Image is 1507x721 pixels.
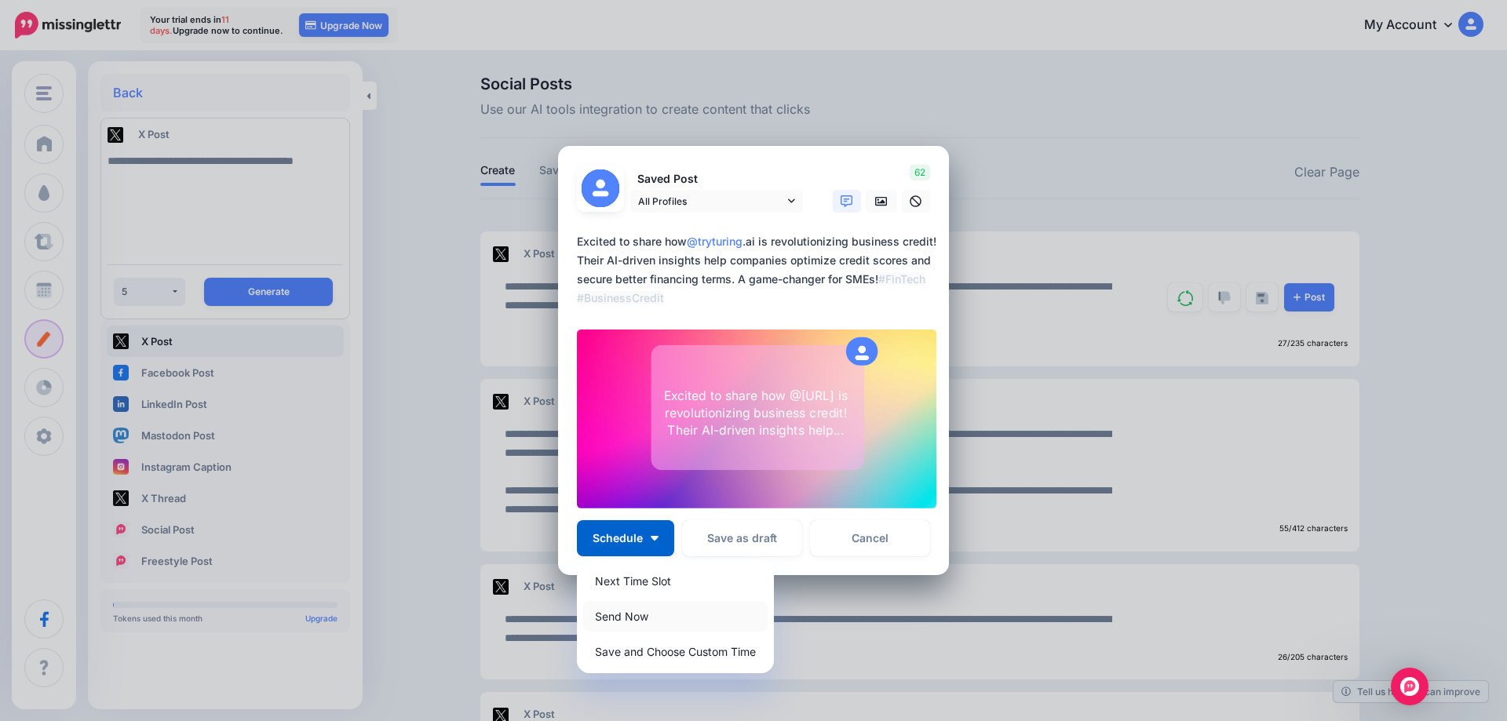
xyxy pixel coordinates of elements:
[630,190,803,213] a: All Profiles
[583,566,768,596] a: Next Time Slot
[630,170,803,188] p: Saved Post
[652,387,860,439] div: Excited to share how @[URL] is revolutionizing business credit! Their AI-driven insights help...
[577,291,664,304] mark: #BusinessCredit
[577,559,774,673] div: Schedule
[682,520,802,556] button: Save as draft
[638,193,784,209] span: All Profiles
[593,533,643,544] span: Schedule
[577,520,674,556] button: Schedule
[577,232,938,308] div: Excited to share how .ai is revolutionizing business credit! Their AI-driven insights help compan...
[1391,668,1429,705] div: Open Intercom Messenger
[583,601,768,632] a: Send Now
[583,636,768,667] a: Save and Choose Custom Time
[810,520,930,556] a: Cancel
[910,165,930,180] span: 62
[651,536,659,541] img: arrow-down-white.png
[582,169,619,207] img: user_default_image.png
